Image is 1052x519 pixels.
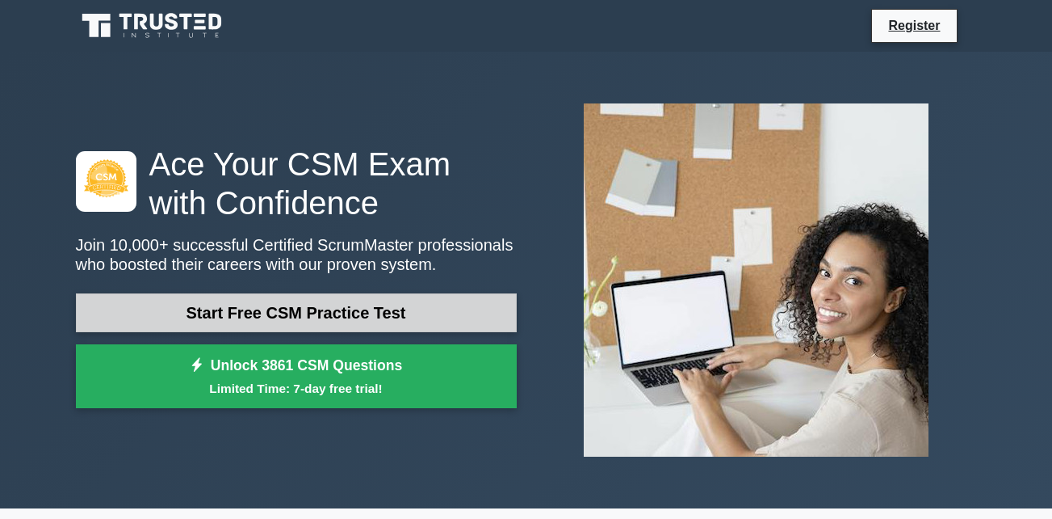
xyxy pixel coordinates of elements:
[76,293,517,332] a: Start Free CSM Practice Test
[878,15,949,36] a: Register
[76,344,517,409] a: Unlock 3861 CSM QuestionsLimited Time: 7-day free trial!
[76,145,517,222] h1: Ace Your CSM Exam with Confidence
[96,379,497,398] small: Limited Time: 7-day free trial!
[76,235,517,274] p: Join 10,000+ successful Certified ScrumMaster professionals who boosted their careers with our pr...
